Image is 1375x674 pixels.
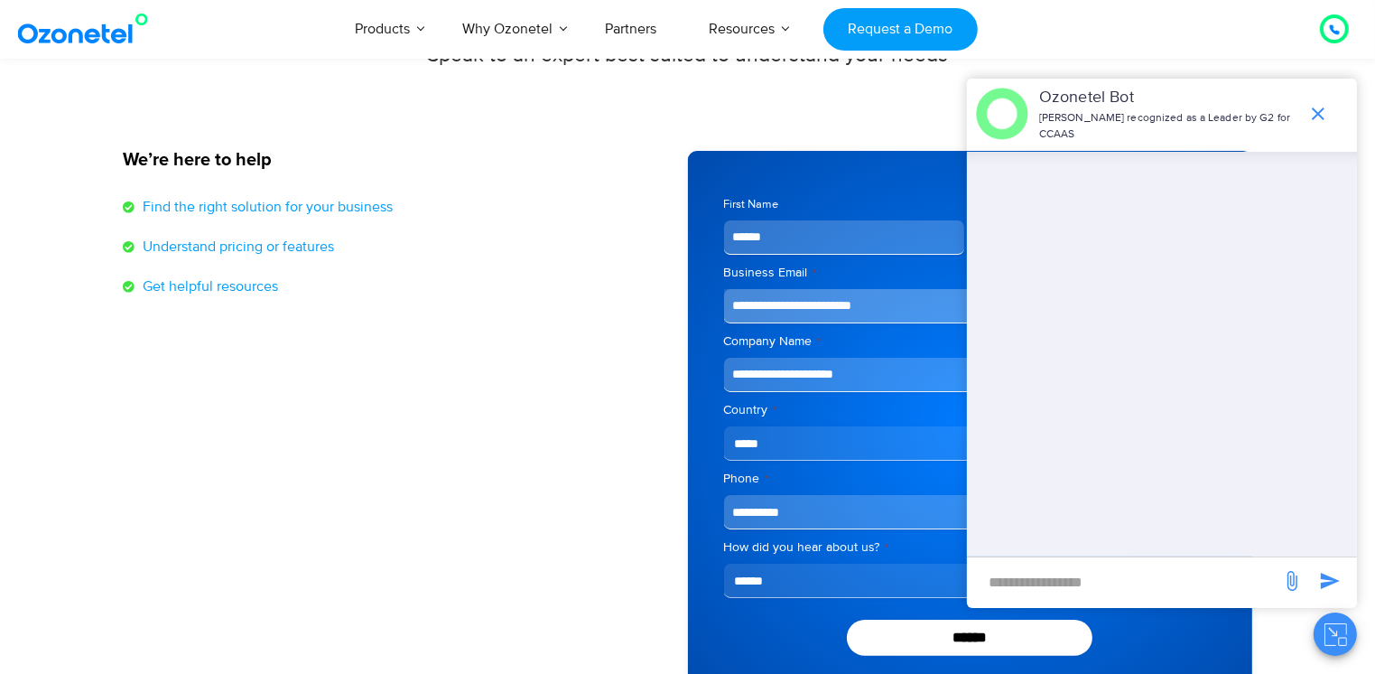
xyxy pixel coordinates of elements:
[724,538,1216,557] label: How did you hear about us?
[976,88,1028,140] img: header
[823,8,978,51] a: Request a Demo
[1274,563,1310,599] span: send message
[724,264,1216,282] label: Business Email
[724,470,1216,488] label: Phone
[1312,563,1348,599] span: send message
[724,196,965,213] label: First Name
[138,236,334,257] span: Understand pricing or features
[724,332,1216,351] label: Company Name
[138,276,278,297] span: Get helpful resources
[724,401,1216,419] label: Country
[138,196,393,218] span: Find the right solution for your business
[124,151,670,169] h5: We’re here to help
[1039,110,1298,143] p: [PERSON_NAME] recognized as a Leader by G2 for CCAAS
[1314,613,1357,656] button: Close chat
[1300,96,1336,132] span: end chat or minimize
[976,566,1272,599] div: new-msg-input
[1039,86,1298,110] p: Ozonetel Bot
